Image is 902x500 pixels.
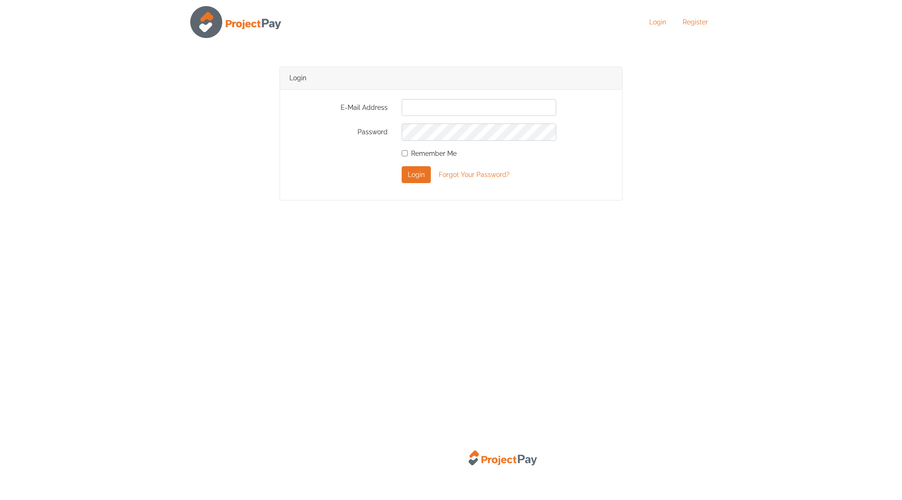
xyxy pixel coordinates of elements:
img: ProjectPay [190,6,222,38]
a: Forgot Your Password? [433,166,516,183]
button: Login [402,166,431,183]
div: Login [280,67,622,89]
label: Password [282,123,395,140]
label: Remember Me [411,148,457,159]
input: Remember Me [402,150,408,156]
label: E-Mail Address [282,99,395,116]
a: Login [649,18,666,26]
div: Get paid every time [362,449,466,467]
img: ProjectPay [468,450,537,466]
a: Register [683,18,708,26]
img: ProjectPay [224,15,282,30]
